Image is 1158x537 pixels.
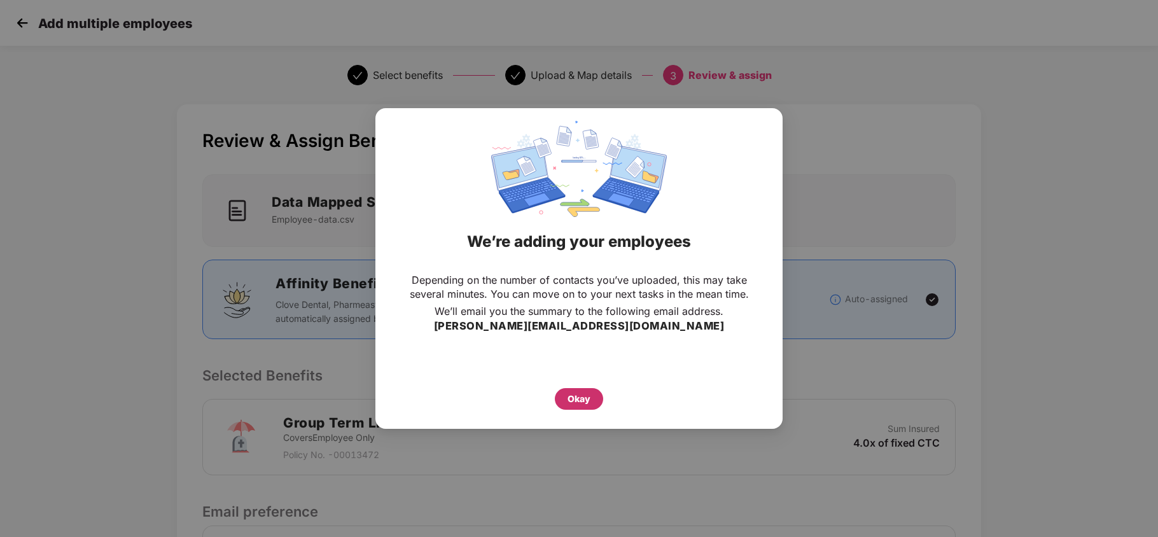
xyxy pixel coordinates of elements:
div: We’re adding your employees [391,217,767,267]
p: Depending on the number of contacts you’ve uploaded, this may take several minutes. You can move ... [401,273,757,301]
div: Okay [568,392,590,406]
p: We’ll email you the summary to the following email address. [435,304,723,318]
h3: [PERSON_NAME][EMAIL_ADDRESS][DOMAIN_NAME] [434,318,725,335]
img: svg+xml;base64,PHN2ZyBpZD0iRGF0YV9zeW5jaW5nIiB4bWxucz0iaHR0cDovL3d3dy53My5vcmcvMjAwMC9zdmciIHdpZH... [491,121,667,217]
